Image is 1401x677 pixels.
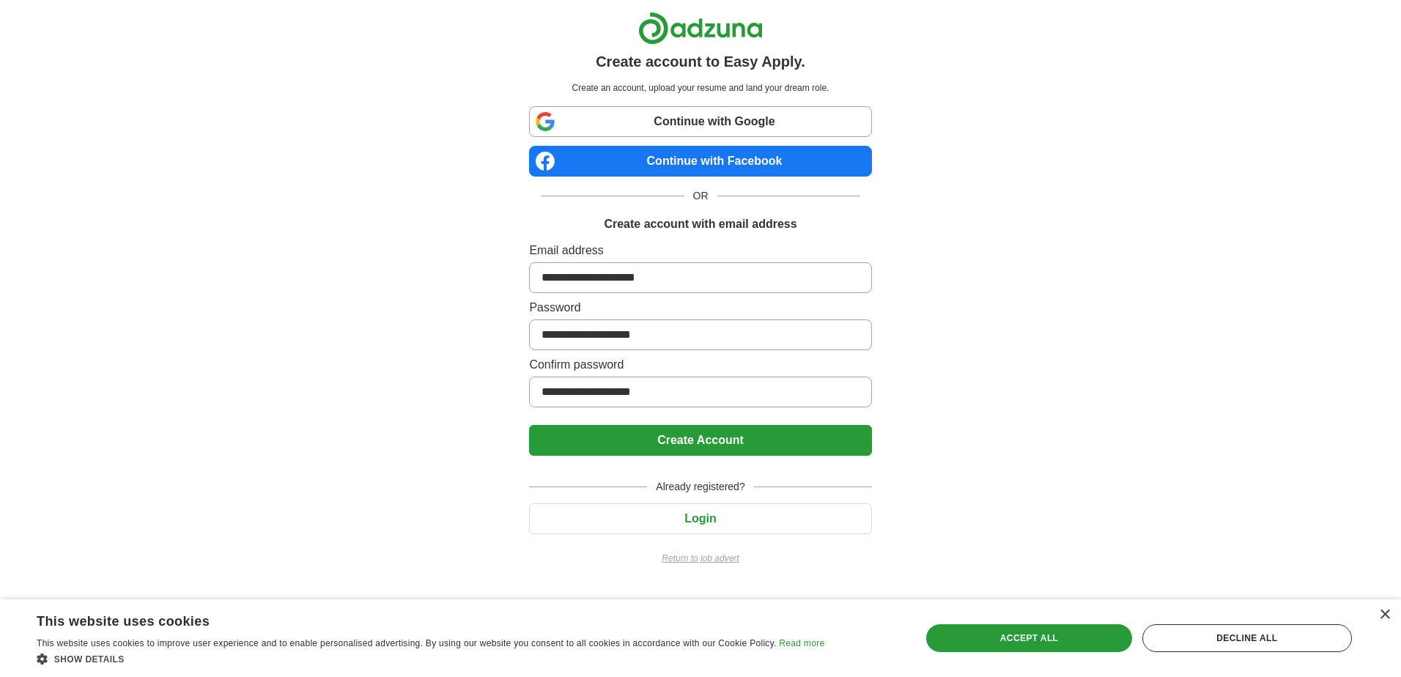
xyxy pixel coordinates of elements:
span: Already registered? [647,479,753,495]
keeper-lock: Open Keeper Popup [843,383,860,401]
div: Decline all [1142,624,1352,652]
div: Show details [37,651,824,666]
label: Password [529,299,871,317]
a: Read more, opens a new window [779,638,824,648]
p: Create an account, upload your resume and land your dream role. [532,81,868,95]
div: Close [1379,610,1390,621]
div: Accept all [926,624,1131,652]
a: Continue with Facebook [529,146,871,177]
span: Show details [54,654,125,665]
label: Confirm password [529,356,871,374]
a: Login [529,512,871,525]
label: Email address [529,242,871,259]
div: This website uses cookies [37,608,788,630]
a: Return to job advert [529,552,871,565]
h1: Create account with email address [604,215,796,233]
img: Adzuna logo [638,12,763,45]
button: Login [529,503,871,534]
span: This website uses cookies to improve user experience and to enable personalised advertising. By u... [37,638,777,648]
span: OR [684,188,717,204]
h1: Create account to Easy Apply. [596,51,805,73]
button: Create Account [529,425,871,456]
a: Continue with Google [529,106,871,137]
